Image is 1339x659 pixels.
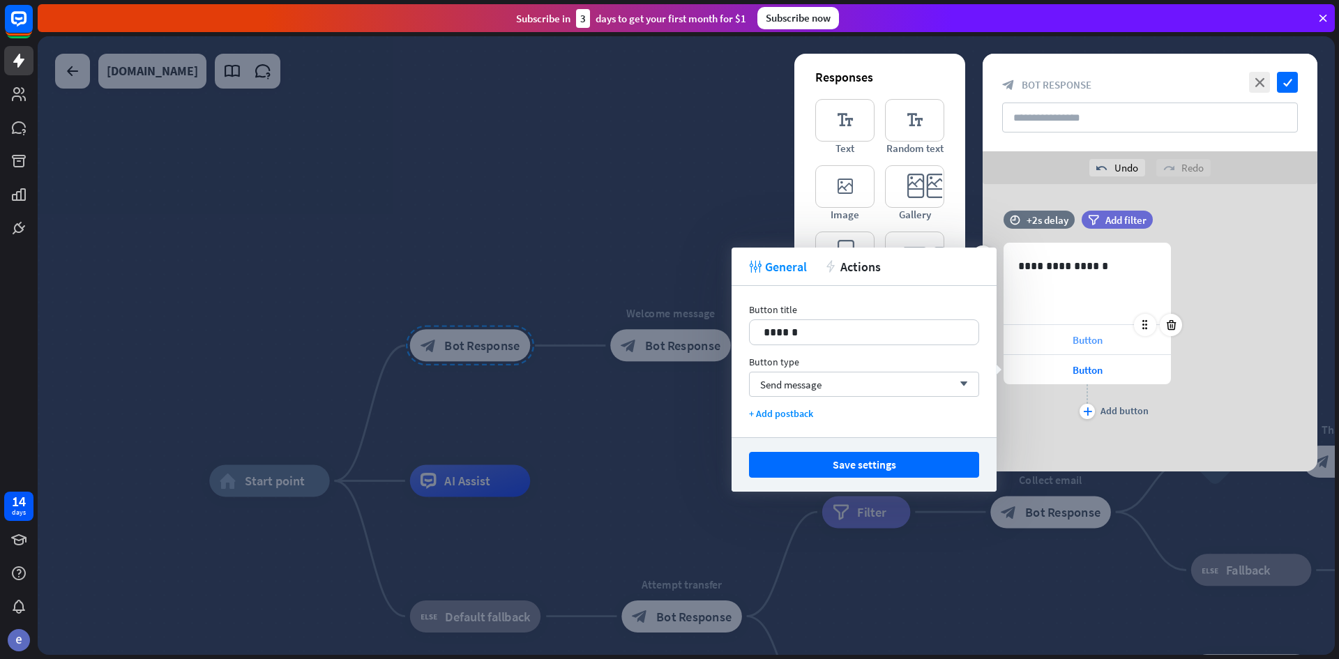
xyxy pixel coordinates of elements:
span: General [765,259,807,275]
div: 14 [12,495,26,508]
div: Redo [1156,159,1211,176]
div: Button type [749,356,979,368]
div: + Add postback [749,407,979,420]
i: arrow_down [953,380,968,388]
div: Subscribe now [757,7,839,29]
i: redo [1163,162,1174,174]
span: Actions [840,259,881,275]
span: Bot Response [1022,78,1091,91]
i: action [824,260,837,273]
a: 14 days [4,492,33,521]
i: plus [1083,407,1092,416]
button: Save settings [749,452,979,478]
div: Subscribe in days to get your first month for $1 [516,9,746,28]
i: time [1010,215,1020,225]
span: Send message [760,378,822,391]
div: days [12,508,26,517]
div: 3 [576,9,590,28]
i: filter [1088,215,1099,225]
div: +2s delay [1027,213,1068,227]
button: Open LiveChat chat widget [11,6,53,47]
i: tweak [749,260,762,273]
div: Button title [749,303,979,316]
i: block_bot_response [1002,79,1015,91]
i: close [1249,72,1270,93]
div: Add button [1100,404,1149,417]
div: Undo [1089,159,1145,176]
i: undo [1096,162,1107,174]
i: check [1277,72,1298,93]
span: Button [1073,363,1103,377]
span: Button [1073,333,1103,347]
span: Add filter [1105,213,1147,227]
